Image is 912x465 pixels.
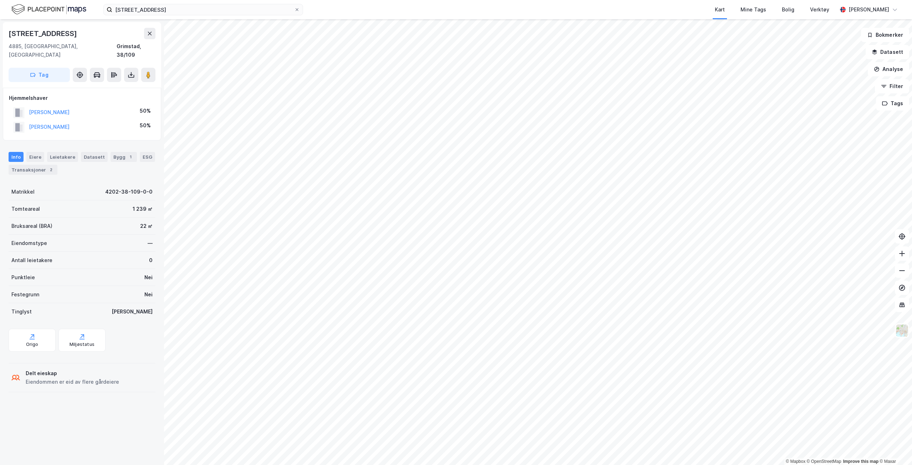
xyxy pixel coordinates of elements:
[11,222,52,230] div: Bruksareal (BRA)
[786,459,805,464] a: Mapbox
[26,369,119,378] div: Delt eieskap
[112,4,294,15] input: Søk på adresse, matrikkel, gårdeiere, leietakere eller personer
[149,256,153,265] div: 0
[866,45,909,59] button: Datasett
[140,222,153,230] div: 22 ㎡
[127,153,134,160] div: 1
[105,188,153,196] div: 4202-38-109-0-0
[843,459,878,464] a: Improve this map
[810,5,829,14] div: Verktøy
[133,205,153,213] div: 1 239 ㎡
[11,188,35,196] div: Matrikkel
[26,378,119,386] div: Eiendommen er eid av flere gårdeiere
[9,152,24,162] div: Info
[9,94,155,102] div: Hjemmelshaver
[26,342,39,347] div: Origo
[140,152,155,162] div: ESG
[876,96,909,111] button: Tags
[868,62,909,76] button: Analyse
[876,431,912,465] iframe: Chat Widget
[140,121,151,130] div: 50%
[117,42,155,59] div: Grimstad, 38/109
[111,152,137,162] div: Bygg
[11,273,35,282] div: Punktleie
[807,459,841,464] a: OpenStreetMap
[26,152,44,162] div: Eiere
[11,239,47,247] div: Eiendomstype
[140,107,151,115] div: 50%
[112,307,153,316] div: [PERSON_NAME]
[11,205,40,213] div: Tomteareal
[876,431,912,465] div: Kontrollprogram for chat
[144,273,153,282] div: Nei
[9,28,78,39] div: [STREET_ADDRESS]
[11,290,39,299] div: Festegrunn
[9,68,70,82] button: Tag
[11,256,52,265] div: Antall leietakere
[861,28,909,42] button: Bokmerker
[782,5,794,14] div: Bolig
[148,239,153,247] div: —
[11,3,86,16] img: logo.f888ab2527a4732fd821a326f86c7f29.svg
[47,166,55,173] div: 2
[70,342,94,347] div: Miljøstatus
[47,152,78,162] div: Leietakere
[741,5,766,14] div: Mine Tags
[875,79,909,93] button: Filter
[81,152,108,162] div: Datasett
[9,165,57,175] div: Transaksjoner
[715,5,725,14] div: Kart
[849,5,889,14] div: [PERSON_NAME]
[11,307,32,316] div: Tinglyst
[144,290,153,299] div: Nei
[895,324,909,337] img: Z
[9,42,117,59] div: 4885, [GEOGRAPHIC_DATA], [GEOGRAPHIC_DATA]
